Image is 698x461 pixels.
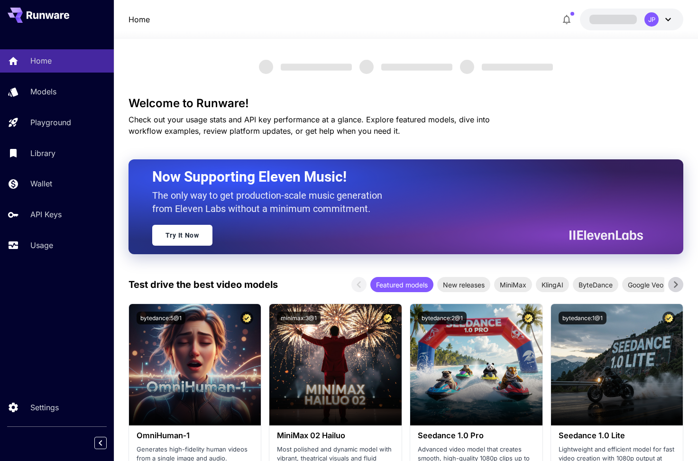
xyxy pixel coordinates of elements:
span: New releases [437,280,490,290]
p: Models [30,86,56,97]
a: Try It Now [152,225,212,246]
span: ByteDance [573,280,618,290]
p: Test drive the best video models [129,277,278,292]
div: ByteDance [573,277,618,292]
img: alt [410,304,542,425]
div: JP [644,12,659,27]
p: Playground [30,117,71,128]
div: Featured models [370,277,433,292]
img: alt [129,304,261,425]
button: Certified Model – Vetted for best performance and includes a commercial license. [522,312,535,324]
h3: MiniMax 02 Hailuo [277,431,394,440]
div: Collapse sidebar [101,434,114,452]
p: Wallet [30,178,52,189]
button: JP [580,9,683,30]
button: Certified Model – Vetted for best performance and includes a commercial license. [381,312,394,324]
button: Certified Model – Vetted for best performance and includes a commercial license. [662,312,675,324]
button: Collapse sidebar [94,437,107,449]
div: New releases [437,277,490,292]
h3: OmniHuman‑1 [137,431,254,440]
p: API Keys [30,209,62,220]
a: Home [129,14,150,25]
img: alt [551,304,683,425]
span: Google Veo [622,280,669,290]
h3: Seedance 1.0 Lite [559,431,676,440]
nav: breadcrumb [129,14,150,25]
span: KlingAI [536,280,569,290]
button: minimax:3@1 [277,312,321,324]
span: MiniMax [494,280,532,290]
span: Check out your usage stats and API key performance at a glance. Explore featured models, dive int... [129,115,490,136]
div: KlingAI [536,277,569,292]
p: Library [30,148,55,159]
h2: Now Supporting Eleven Music! [152,168,636,186]
span: Featured models [370,280,433,290]
p: The only way to get production-scale music generation from Eleven Labs without a minimum commitment. [152,189,389,215]
button: bytedance:2@1 [418,312,467,324]
div: MiniMax [494,277,532,292]
button: Certified Model – Vetted for best performance and includes a commercial license. [240,312,253,324]
p: Usage [30,240,53,251]
button: bytedance:5@1 [137,312,185,324]
div: Google Veo [622,277,669,292]
h3: Welcome to Runware! [129,97,683,110]
h3: Seedance 1.0 Pro [418,431,535,440]
p: Settings [30,402,59,413]
button: bytedance:1@1 [559,312,606,324]
img: alt [269,304,402,425]
p: Home [30,55,52,66]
